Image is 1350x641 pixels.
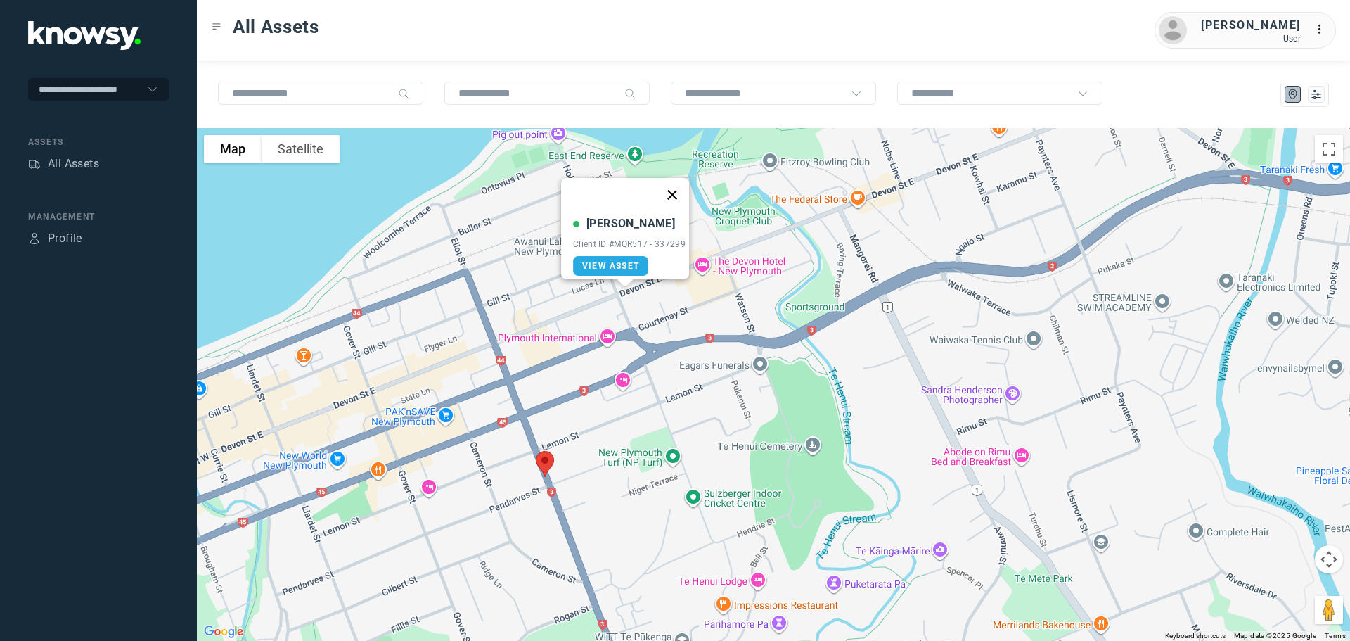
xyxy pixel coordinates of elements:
button: Drag Pegman onto the map to open Street View [1315,596,1343,624]
button: Show street map [204,135,262,163]
img: avatar.png [1159,16,1187,44]
button: Toggle fullscreen view [1315,135,1343,163]
div: Profile [28,232,41,245]
span: All Assets [233,14,319,39]
div: User [1201,34,1301,44]
div: Search [398,88,409,99]
div: Toggle Menu [212,22,221,32]
div: All Assets [48,156,99,172]
div: Assets [28,136,169,148]
span: View Asset [582,261,639,271]
div: : [1315,21,1332,38]
a: AssetsAll Assets [28,156,99,172]
img: Application Logo [28,21,141,50]
div: : [1315,21,1332,40]
button: Show satellite imagery [262,135,340,163]
div: Map [1287,88,1299,101]
div: Management [28,210,169,223]
div: List [1310,88,1323,101]
tspan: ... [1316,24,1330,34]
div: Profile [48,230,82,247]
img: Google [200,623,247,641]
button: Keyboard shortcuts [1165,631,1226,641]
span: Map data ©2025 Google [1234,632,1316,640]
div: Client ID #MQR517 - 337299 [573,239,686,249]
button: Close [655,178,689,212]
a: Terms [1325,632,1346,640]
div: [PERSON_NAME] [1201,17,1301,34]
a: ProfileProfile [28,230,82,247]
a: View Asset [573,256,648,276]
button: Map camera controls [1315,545,1343,573]
div: Search [624,88,636,99]
div: Assets [28,158,41,170]
a: Open this area in Google Maps (opens a new window) [200,623,247,641]
div: [PERSON_NAME] [586,215,675,232]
